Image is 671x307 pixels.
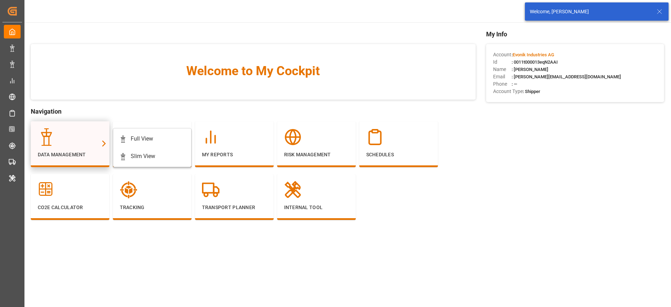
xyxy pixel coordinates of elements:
[512,74,621,79] span: : [PERSON_NAME][EMAIL_ADDRESS][DOMAIN_NAME]
[513,52,554,57] span: Evonik Industries AG
[512,59,558,65] span: : 0011t000013eqN2AAI
[523,89,540,94] span: : Shipper
[45,62,462,80] span: Welcome to My Cockpit
[117,130,188,148] a: Full View
[284,151,349,158] p: Risk Management
[493,88,523,95] span: Account Type
[38,204,102,211] p: CO2e Calculator
[530,8,650,15] div: Welcome, [PERSON_NAME]
[202,204,267,211] p: Transport Planner
[131,135,153,143] div: Full View
[493,80,512,88] span: Phone
[512,67,548,72] span: : [PERSON_NAME]
[31,107,476,116] span: Navigation
[117,148,188,165] a: Slim View
[38,151,102,158] p: Data Management
[493,73,512,80] span: Email
[366,151,431,158] p: Schedules
[493,66,512,73] span: Name
[131,152,155,160] div: Slim View
[512,81,517,87] span: : —
[486,29,664,39] span: My Info
[493,51,512,58] span: Account
[493,58,512,66] span: Id
[284,204,349,211] p: Internal Tool
[202,151,267,158] p: My Reports
[120,204,185,211] p: Tracking
[512,52,554,57] span: :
